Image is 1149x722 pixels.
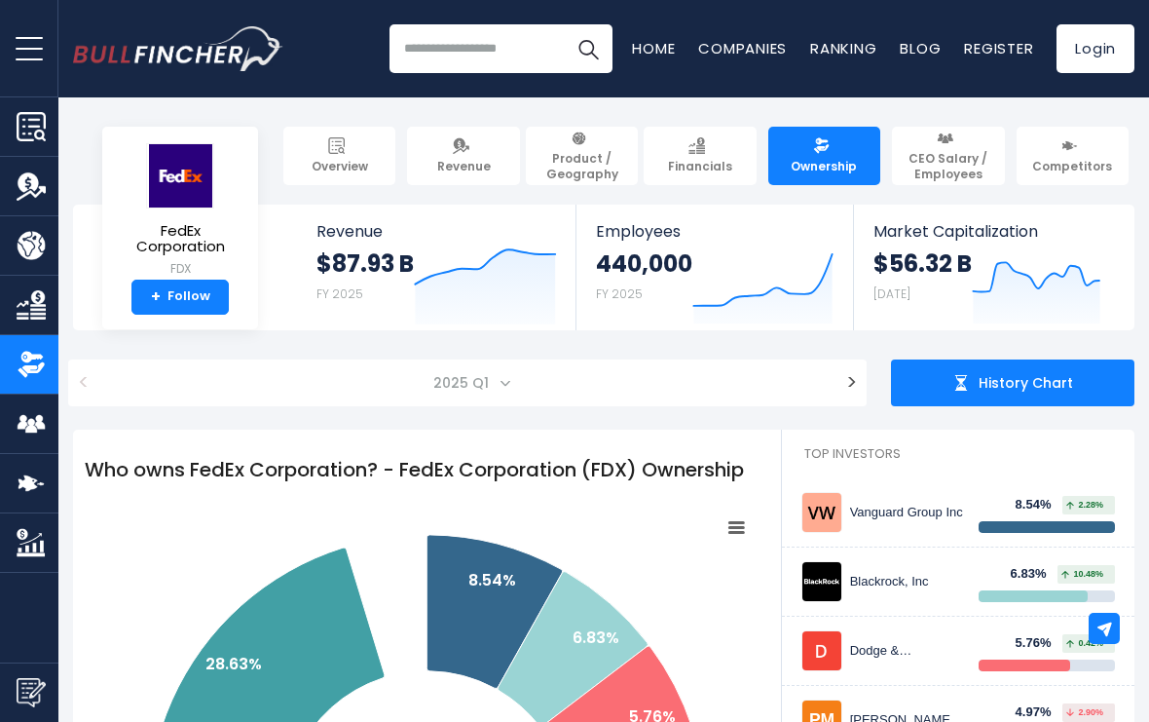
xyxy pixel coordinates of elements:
[768,127,880,185] a: Ownership
[782,430,1134,478] h2: Top Investors
[407,127,519,185] a: Revenue
[117,142,243,280] a: FedEx Corporation FDX
[109,360,827,406] span: 2025 Q1
[1032,159,1112,174] span: Competitors
[151,288,161,306] strong: +
[535,151,629,181] span: Product / Geography
[312,159,368,174] span: Overview
[850,643,964,660] div: Dodge & [PERSON_NAME]
[1016,704,1063,721] div: 4.97%
[1056,24,1134,73] a: Login
[873,285,910,302] small: [DATE]
[573,627,619,649] text: 6.83%
[316,285,363,302] small: FY 2025
[1061,570,1103,579] span: 10.48%
[283,127,395,185] a: Overview
[596,285,643,302] small: FY 2025
[1016,635,1063,652] div: 5.76%
[118,260,242,278] small: FDX
[900,38,941,58] a: Blog
[596,248,692,279] strong: 440,000
[526,127,638,185] a: Product / Geography
[632,38,675,58] a: Home
[836,360,867,406] button: >
[953,375,969,391] img: history chart
[850,505,964,521] div: Vanguard Group Inc
[564,24,612,73] button: Search
[205,653,262,675] text: 28.63%
[73,26,282,71] a: Go to homepage
[131,280,229,315] a: +Follow
[68,360,99,406] button: <
[854,205,1132,330] a: Market Capitalization $56.32 B [DATE]
[316,222,557,241] span: Revenue
[596,222,834,241] span: Employees
[810,38,876,58] a: Ranking
[892,127,1004,185] a: CEO Salary / Employees
[468,569,516,591] text: 8.54%
[644,127,756,185] a: Financials
[1066,501,1103,510] span: 2.28%
[979,374,1073,392] span: History Chart
[668,159,732,174] span: Financials
[1066,639,1103,648] span: 0.42%
[901,151,995,181] span: CEO Salary / Employees
[576,205,854,330] a: Employees 440,000 FY 2025
[873,248,972,279] strong: $56.32 B
[698,38,787,58] a: Companies
[873,222,1113,241] span: Market Capitalization
[437,159,491,174] span: Revenue
[297,205,576,330] a: Revenue $87.93 B FY 2025
[1017,127,1129,185] a: Competitors
[17,350,46,379] img: Ownership
[1016,497,1063,513] div: 8.54%
[850,574,964,590] div: Blackrock, Inc
[1066,708,1103,717] span: 2.90%
[1011,566,1058,583] div: 6.83%
[73,26,283,71] img: Bullfincher logo
[426,369,500,397] span: 2025 Q1
[118,223,242,255] span: FedEx Corporation
[73,443,781,496] h1: Who owns FedEx Corporation? - FedEx Corporation (FDX) Ownership
[964,38,1033,58] a: Register
[316,248,414,279] strong: $87.93 B
[791,159,857,174] span: Ownership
